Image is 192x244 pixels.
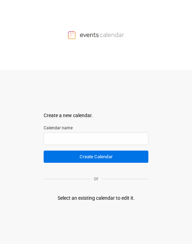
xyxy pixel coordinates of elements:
img: Events Calendar [68,31,124,39]
div: Select an existing calendar to edit it. [58,195,135,202]
label: Calendar name [44,125,148,131]
div: Create a new calendar. [44,112,148,119]
p: or [90,175,102,182]
button: Create Calendar [44,151,148,163]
